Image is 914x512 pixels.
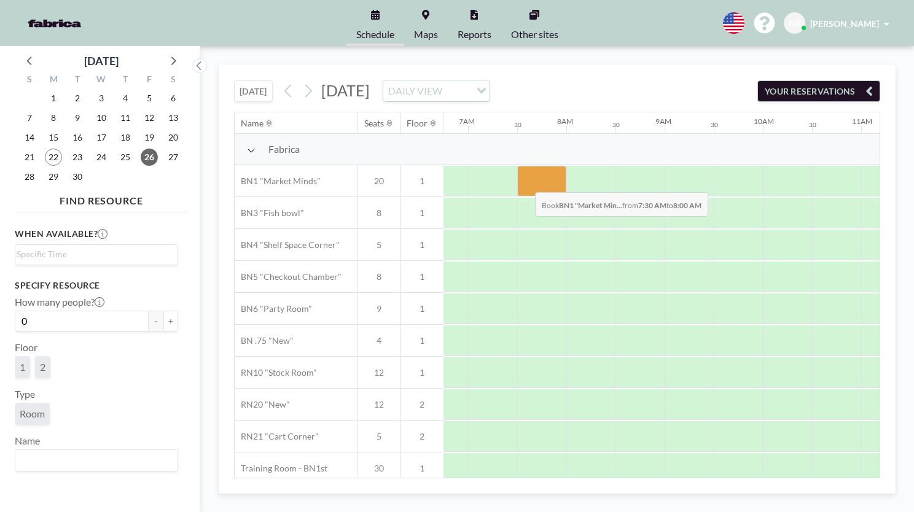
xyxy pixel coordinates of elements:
button: - [149,311,163,332]
span: Saturday, September 20, 2025 [165,129,182,146]
span: Friday, September 19, 2025 [141,129,158,146]
span: 1 [400,239,443,250]
div: 30 [514,121,521,129]
div: Floor [407,118,428,129]
span: Other sites [511,29,558,39]
span: Wednesday, September 17, 2025 [93,129,110,146]
span: Tuesday, September 30, 2025 [69,168,86,185]
span: Monday, September 1, 2025 [45,90,62,107]
span: Monday, September 22, 2025 [45,149,62,166]
div: 30 [809,121,816,129]
span: Tuesday, September 16, 2025 [69,129,86,146]
span: Schedule [356,29,394,39]
span: Sunday, September 7, 2025 [21,109,38,126]
b: BN1 "Market Min... [559,201,622,210]
span: RN20 "New" [235,399,290,410]
span: 9 [358,303,400,314]
span: Wednesday, September 24, 2025 [93,149,110,166]
span: 1 [400,176,443,187]
span: Reports [458,29,491,39]
span: [PERSON_NAME] [810,18,879,29]
span: BN3 "Fish bowl" [235,208,304,219]
span: 1 [20,361,25,373]
span: Sunday, September 14, 2025 [21,129,38,146]
span: BN4 "Shelf Space Corner" [235,239,340,250]
span: Friday, September 26, 2025 [141,149,158,166]
div: Search for option [15,245,178,263]
span: 1 [400,463,443,474]
span: 2 [40,361,45,373]
div: 30 [711,121,718,129]
span: Training Room - BN1st [235,463,327,474]
div: [DATE] [84,52,119,69]
span: Fabrica [268,143,300,155]
label: How many people? [15,296,104,308]
span: 1 [400,271,443,282]
span: Sunday, September 21, 2025 [21,149,38,166]
span: Thursday, September 18, 2025 [117,129,134,146]
span: Monday, September 8, 2025 [45,109,62,126]
span: Friday, September 12, 2025 [141,109,158,126]
span: Monday, September 29, 2025 [45,168,62,185]
span: 20 [358,176,400,187]
span: Wednesday, September 10, 2025 [93,109,110,126]
span: Saturday, September 27, 2025 [165,149,182,166]
span: 12 [358,399,400,410]
div: S [18,72,42,88]
div: F [137,72,161,88]
span: 2 [400,399,443,410]
span: Wednesday, September 3, 2025 [93,90,110,107]
input: Search for option [17,452,171,468]
span: Tuesday, September 23, 2025 [69,149,86,166]
div: S [161,72,185,88]
button: [DATE] [234,80,273,102]
span: Thursday, September 11, 2025 [117,109,134,126]
span: 1 [400,335,443,346]
div: M [42,72,66,88]
label: Floor [15,341,37,354]
span: Tuesday, September 2, 2025 [69,90,86,107]
span: Room [20,408,45,420]
span: 1 [400,303,443,314]
span: Friday, September 5, 2025 [141,90,158,107]
span: 1 [400,208,443,219]
span: 8 [358,208,400,219]
span: 4 [358,335,400,346]
input: Search for option [446,83,469,99]
span: [DATE] [321,81,370,99]
div: Search for option [15,450,178,471]
span: Maps [414,29,438,39]
span: BN5 "Checkout Chamber" [235,271,342,282]
span: 2 [400,431,443,442]
div: Search for option [383,80,490,101]
span: 30 [358,463,400,474]
b: 7:30 AM [638,201,666,210]
div: 10AM [754,117,774,126]
div: T [113,72,137,88]
button: YOUR RESERVATIONS [757,80,880,102]
div: 9AM [655,117,671,126]
span: 8 [358,271,400,282]
b: 8:00 AM [673,201,701,210]
div: Seats [364,118,384,129]
img: organization-logo [20,11,90,36]
span: 5 [358,239,400,250]
span: Saturday, September 13, 2025 [165,109,182,126]
span: Sunday, September 28, 2025 [21,168,38,185]
span: RN10 "Stock Room" [235,367,317,378]
div: 8AM [557,117,573,126]
span: BN .75 "New" [235,335,294,346]
h4: FIND RESOURCE [15,190,188,207]
span: BN6 "Party Room" [235,303,312,314]
span: Thursday, September 4, 2025 [117,90,134,107]
span: 12 [358,367,400,378]
div: 30 [612,121,620,129]
span: RN21 "Cart Corner" [235,431,319,442]
span: DAILY VIEW [386,83,445,99]
label: Name [15,435,40,447]
span: 5 [358,431,400,442]
span: Thursday, September 25, 2025 [117,149,134,166]
span: 1 [400,367,443,378]
button: + [163,311,178,332]
span: Monday, September 15, 2025 [45,129,62,146]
